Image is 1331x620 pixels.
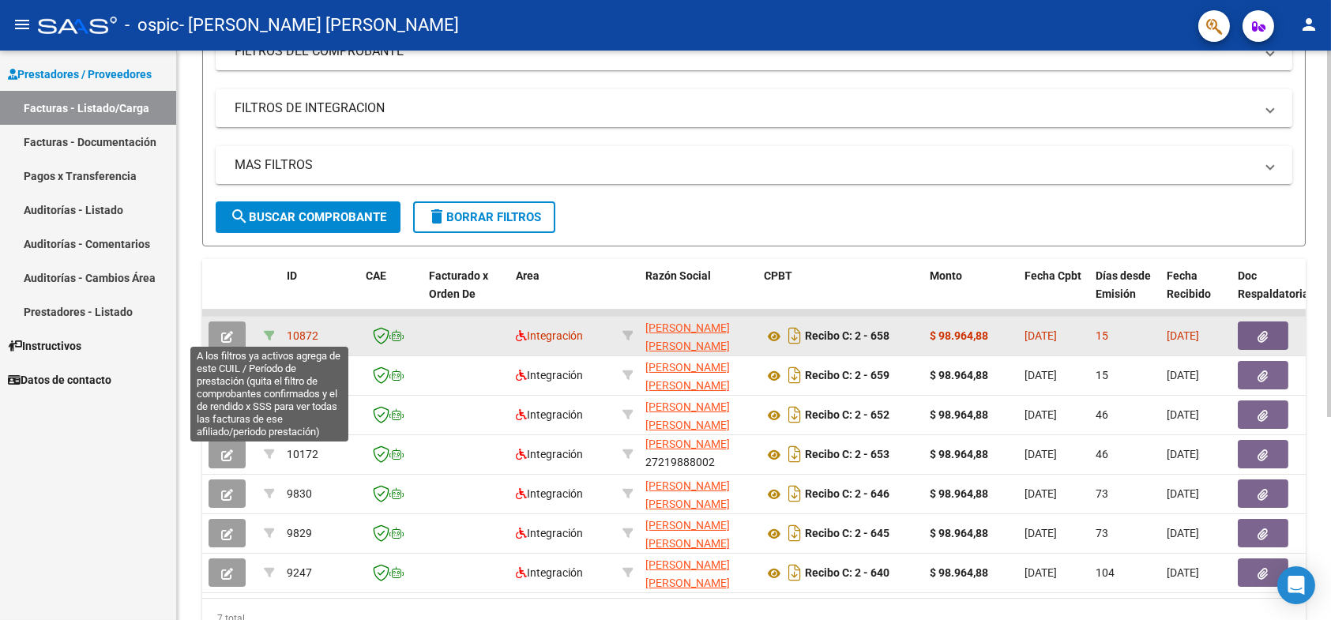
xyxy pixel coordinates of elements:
datatable-header-cell: Fecha Recibido [1160,259,1231,329]
mat-expansion-panel-header: MAS FILTROS [216,146,1292,184]
i: Descargar documento [784,323,805,348]
span: Instructivos [8,337,81,355]
strong: $ 98.964,88 [930,408,988,421]
mat-icon: person [1299,15,1318,34]
datatable-header-cell: Area [509,259,616,329]
span: Integración [516,527,583,539]
mat-icon: delete [427,207,446,226]
mat-icon: search [230,207,249,226]
i: Descargar documento [784,442,805,467]
i: Descargar documento [784,481,805,506]
span: [DATE] [1025,448,1057,460]
i: Descargar documento [784,363,805,388]
span: - [PERSON_NAME] [PERSON_NAME] [179,8,459,43]
span: Prestadores / Proveedores [8,66,152,83]
datatable-header-cell: Fecha Cpbt [1018,259,1089,329]
span: Integración [516,408,583,421]
span: 10172 [287,448,318,460]
datatable-header-cell: CPBT [758,259,923,329]
span: Integración [516,566,583,579]
span: Datos de contacto [8,371,111,389]
span: Días desde Emisión [1096,269,1151,300]
span: 10872 [287,329,318,342]
datatable-header-cell: Días desde Emisión [1089,259,1160,329]
span: 15 [1096,369,1108,381]
strong: Recibo C: 2 - 646 [805,488,889,501]
mat-panel-title: FILTROS DE INTEGRACION [235,100,1254,117]
i: Descargar documento [784,560,805,585]
mat-expansion-panel-header: FILTROS DEL COMPROBANTE [216,32,1292,70]
div: 27219888002 [645,517,751,550]
span: [DATE] [1167,369,1199,381]
span: 9829 [287,527,312,539]
i: Descargar documento [784,402,805,427]
span: [DATE] [1167,448,1199,460]
span: 9247 [287,566,312,579]
span: [DATE] [1167,566,1199,579]
span: [DATE] [1025,329,1057,342]
span: - ospic [125,8,179,43]
div: Open Intercom Messenger [1277,566,1315,604]
span: 104 [1096,566,1115,579]
span: Integración [516,487,583,500]
strong: $ 98.964,88 [930,369,988,381]
span: [PERSON_NAME] [PERSON_NAME] [645,519,730,550]
datatable-header-cell: Doc Respaldatoria [1231,259,1326,329]
mat-icon: menu [13,15,32,34]
span: [PERSON_NAME] [PERSON_NAME] [645,321,730,352]
span: 10597 [287,369,318,381]
strong: $ 98.964,88 [930,566,988,579]
strong: $ 98.964,88 [930,329,988,342]
datatable-header-cell: Monto [923,259,1018,329]
i: Descargar documento [784,520,805,546]
span: [PERSON_NAME] [PERSON_NAME] [645,400,730,431]
span: [DATE] [1167,329,1199,342]
span: Integración [516,329,583,342]
span: Integración [516,369,583,381]
span: [DATE] [1025,408,1057,421]
span: [DATE] [1025,527,1057,539]
div: 27219888002 [645,359,751,392]
span: 9830 [287,487,312,500]
span: 10173 [287,408,318,421]
span: [DATE] [1025,487,1057,500]
datatable-header-cell: Razón Social [639,259,758,329]
div: 27219888002 [645,556,751,589]
strong: $ 98.964,88 [930,448,988,460]
span: 15 [1096,329,1108,342]
div: 27219888002 [645,438,751,471]
span: Fecha Recibido [1167,269,1211,300]
span: Integración [516,448,583,460]
datatable-header-cell: Facturado x Orden De [423,259,509,329]
button: Borrar Filtros [413,201,555,233]
span: Area [516,269,540,282]
datatable-header-cell: ID [280,259,359,329]
span: [PERSON_NAME] [PERSON_NAME] [645,558,730,589]
span: 46 [1096,448,1108,460]
button: Buscar Comprobante [216,201,400,233]
span: [PERSON_NAME] [PERSON_NAME] [645,479,730,510]
span: Borrar Filtros [427,210,541,224]
span: CAE [366,269,386,282]
strong: Recibo C: 2 - 645 [805,528,889,540]
strong: $ 98.964,88 [930,527,988,539]
span: [DATE] [1167,408,1199,421]
span: 46 [1096,408,1108,421]
span: [DATE] [1025,566,1057,579]
strong: Recibo C: 2 - 658 [805,330,889,343]
div: 27219888002 [645,398,751,431]
mat-panel-title: FILTROS DEL COMPROBANTE [235,43,1254,60]
span: 73 [1096,487,1108,500]
strong: Recibo C: 2 - 653 [805,449,889,461]
span: [DATE] [1167,527,1199,539]
mat-panel-title: MAS FILTROS [235,156,1254,174]
div: 27219888002 [645,477,751,510]
span: 73 [1096,527,1108,539]
span: Razón Social [645,269,711,282]
span: ID [287,269,297,282]
span: [PERSON_NAME] [PERSON_NAME] [645,361,730,392]
mat-expansion-panel-header: FILTROS DE INTEGRACION [216,89,1292,127]
span: Doc Respaldatoria [1238,269,1309,300]
span: CPBT [764,269,792,282]
span: [DATE] [1167,487,1199,500]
